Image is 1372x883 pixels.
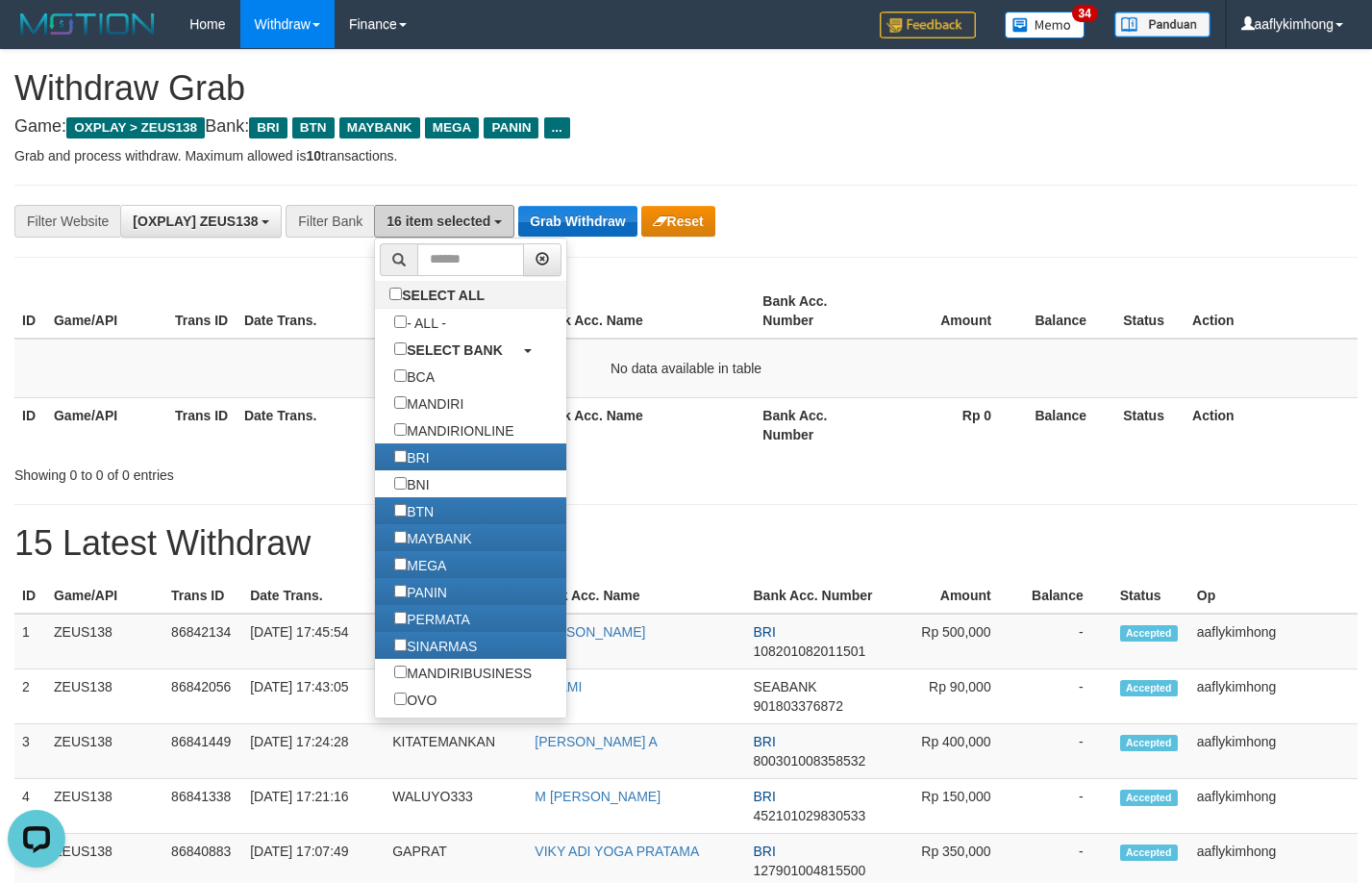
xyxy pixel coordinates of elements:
span: Accepted [1120,735,1178,751]
span: MEGA [425,117,480,139]
button: 16 item selected [374,205,514,238]
td: 1 [14,614,46,669]
td: ZEUS138 [46,779,163,834]
input: MANDIRI [394,396,407,409]
span: Copy 800301008358532 to clipboard [753,753,865,769]
strong: 10 [306,148,321,164]
a: [PERSON_NAME] A [535,734,658,749]
a: M [PERSON_NAME] [535,789,661,804]
span: BTN [292,117,335,139]
span: PANIN [484,117,538,139]
img: MOTION_logo.png [14,10,161,38]
th: Bank Acc. Name [531,284,756,339]
span: Copy 108201082011501 to clipboard [753,643,865,659]
span: MAYBANK [339,117,420,139]
td: [DATE] 17:43:05 [242,669,385,724]
td: ZEUS138 [46,669,163,724]
th: Game/API [46,397,167,452]
td: 2 [14,669,46,724]
input: MAYBANK [394,531,407,543]
input: BRI [394,450,407,463]
h4: Game: Bank: [14,117,1358,137]
th: Date Trans. [237,397,384,452]
td: Rp 150,000 [881,779,1020,834]
input: - ALL - [394,315,407,328]
label: PANIN [375,578,466,605]
label: GOPAY [375,713,472,740]
td: - [1020,614,1112,669]
td: ZEUS138 [46,614,163,669]
h1: Withdraw Grab [14,69,1358,108]
label: OVO [375,686,456,713]
span: Accepted [1120,680,1178,696]
th: Date Trans. [237,284,384,339]
span: BRI [753,844,775,859]
span: BRI [249,117,287,139]
td: - [1020,779,1112,834]
p: Grab and process withdraw. Maximum allowed is transactions. [14,146,1358,165]
label: - ALL - [375,309,465,336]
input: MANDIRIBUSINESS [394,666,407,678]
img: panduan.png [1114,12,1210,38]
td: Rp 500,000 [881,614,1020,669]
td: aaflykimhong [1189,614,1358,669]
h1: 15 Latest Withdraw [14,524,1358,563]
th: Amount [876,284,1020,339]
th: Balance [1020,397,1115,452]
span: Accepted [1120,790,1178,806]
th: Date Trans. [242,578,385,614]
label: MANDIRIBUSINESS [375,659,551,686]
label: BCA [375,363,454,390]
th: Bank Acc. Name [531,397,756,452]
button: Open LiveChat chat widget [8,8,65,65]
td: [DATE] 17:24:28 [242,724,385,779]
td: ZEUS138 [46,724,163,779]
img: Feedback.jpg [880,12,976,38]
input: OVO [394,693,407,705]
div: Showing 0 to 0 of 0 entries [14,458,558,485]
label: SINARMAS [375,632,496,659]
td: - [1020,669,1112,724]
td: - [1020,724,1112,779]
span: BRI [753,789,775,804]
a: [PERSON_NAME] [535,624,645,640]
label: MAYBANK [375,524,490,551]
span: BRI [753,624,775,640]
th: Rp 0 [876,397,1020,452]
a: SELECT BANK [375,336,566,363]
span: 34 [1072,5,1098,22]
input: MEGA [394,558,407,570]
td: 86842056 [163,669,242,724]
label: MEGA [375,551,465,578]
button: Grab Withdraw [518,206,636,237]
label: PERMATA [375,605,489,632]
input: BCA [394,369,407,382]
td: [DATE] 17:45:54 [242,614,385,669]
span: BRI [753,734,775,749]
span: [OXPLAY] ZEUS138 [133,214,258,229]
a: VIKY ADI YOGA PRATAMA [535,844,699,859]
td: 86841449 [163,724,242,779]
input: BNI [394,477,407,490]
td: 4 [14,779,46,834]
th: ID [14,578,46,614]
button: [OXPLAY] ZEUS138 [120,205,282,238]
span: Accepted [1120,625,1178,642]
input: PERMATA [394,612,407,624]
span: 16 item selected [387,214,490,229]
th: Status [1112,578,1189,614]
span: Accepted [1120,845,1178,861]
button: Reset [641,206,715,237]
img: Button%20Memo.svg [1005,12,1085,38]
th: ID [14,397,46,452]
td: KITATEMANKAN [385,724,527,779]
span: ... [544,117,570,139]
th: Balance [1020,578,1112,614]
label: MANDIRIONLINE [375,416,533,443]
th: Trans ID [163,578,242,614]
td: 3 [14,724,46,779]
input: SINARMAS [394,639,407,651]
b: SELECT BANK [407,342,503,358]
label: BNI [375,470,448,497]
td: aaflykimhong [1189,669,1358,724]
